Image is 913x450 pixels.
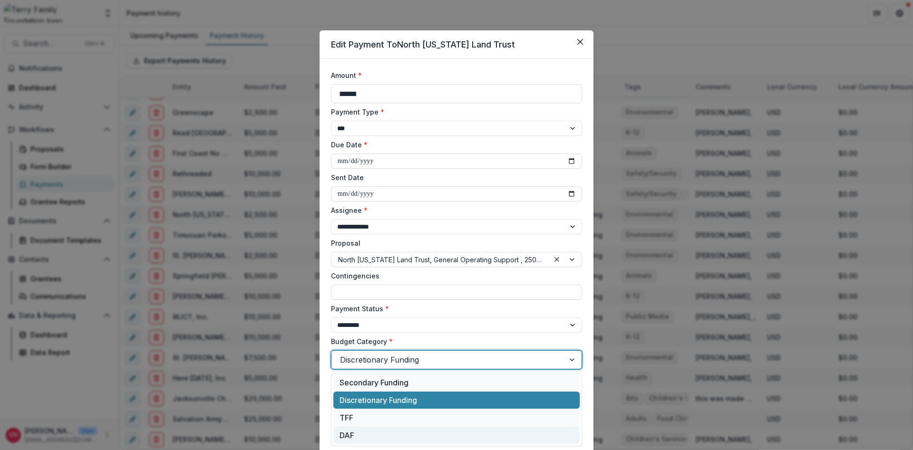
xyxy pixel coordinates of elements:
label: Payment Status [331,304,576,314]
label: Payment Type [331,107,576,117]
header: Edit Payment To North [US_STATE] Land Trust [320,30,593,59]
div: Secondary Funding [333,374,580,392]
label: Contingencies [331,271,576,281]
label: Due Date [331,140,576,150]
div: Clear selected options [551,254,563,265]
button: Close [573,34,588,49]
label: Amount [331,70,576,80]
label: Proposal [331,238,576,248]
label: Sent Date [331,172,576,182]
label: Budget Category [331,336,576,346]
label: Assignee [331,205,576,215]
div: Discretionary Funding [333,392,580,409]
div: TFF [333,409,580,426]
div: DAF [333,426,580,444]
